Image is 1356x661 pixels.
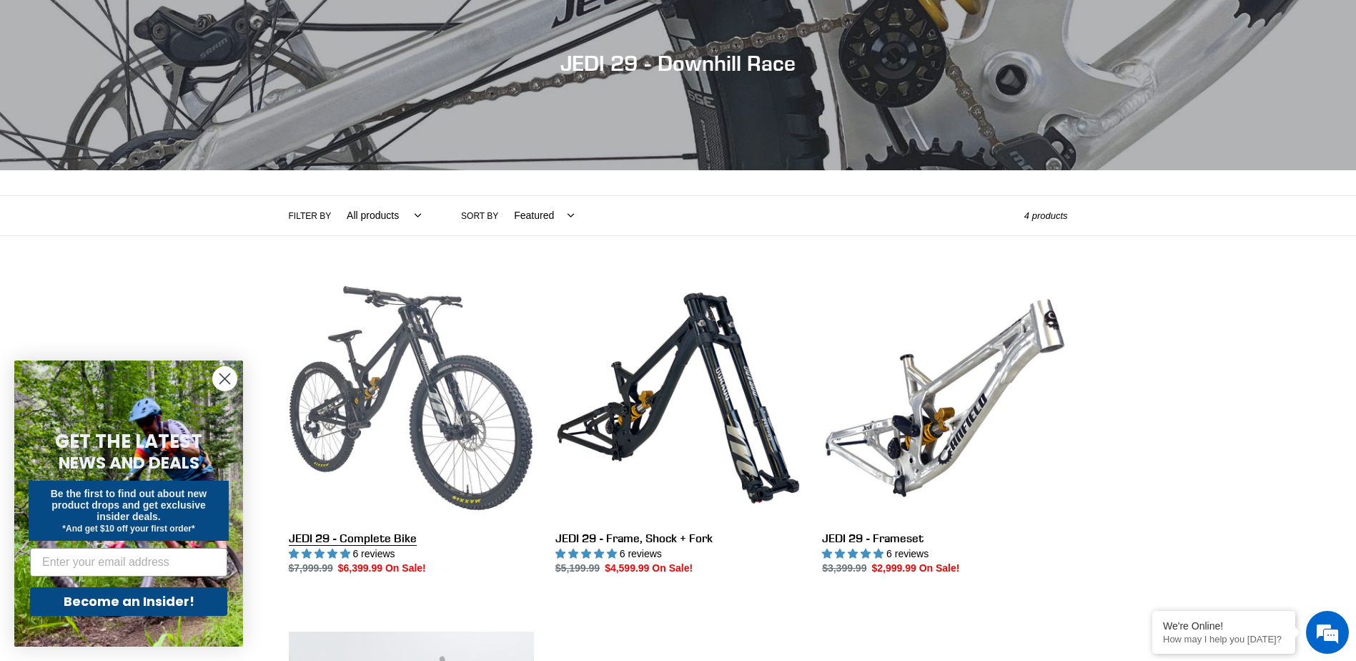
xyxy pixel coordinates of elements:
div: We're Online! [1163,620,1285,632]
button: Close dialog [212,366,237,391]
span: JEDI 29 - Downhill Race [560,50,796,76]
span: NEWS AND DEALS [59,451,199,474]
span: Be the first to find out about new product drops and get exclusive insider deals. [51,488,207,522]
input: Enter your email address [30,548,227,577]
span: *And get $10 off your first order* [62,524,194,534]
label: Filter by [289,210,332,222]
label: Sort by [461,210,498,222]
button: Become an Insider! [30,587,227,616]
span: 4 products [1024,210,1068,221]
p: How may I help you today? [1163,634,1285,645]
span: GET THE LATEST [55,429,202,454]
